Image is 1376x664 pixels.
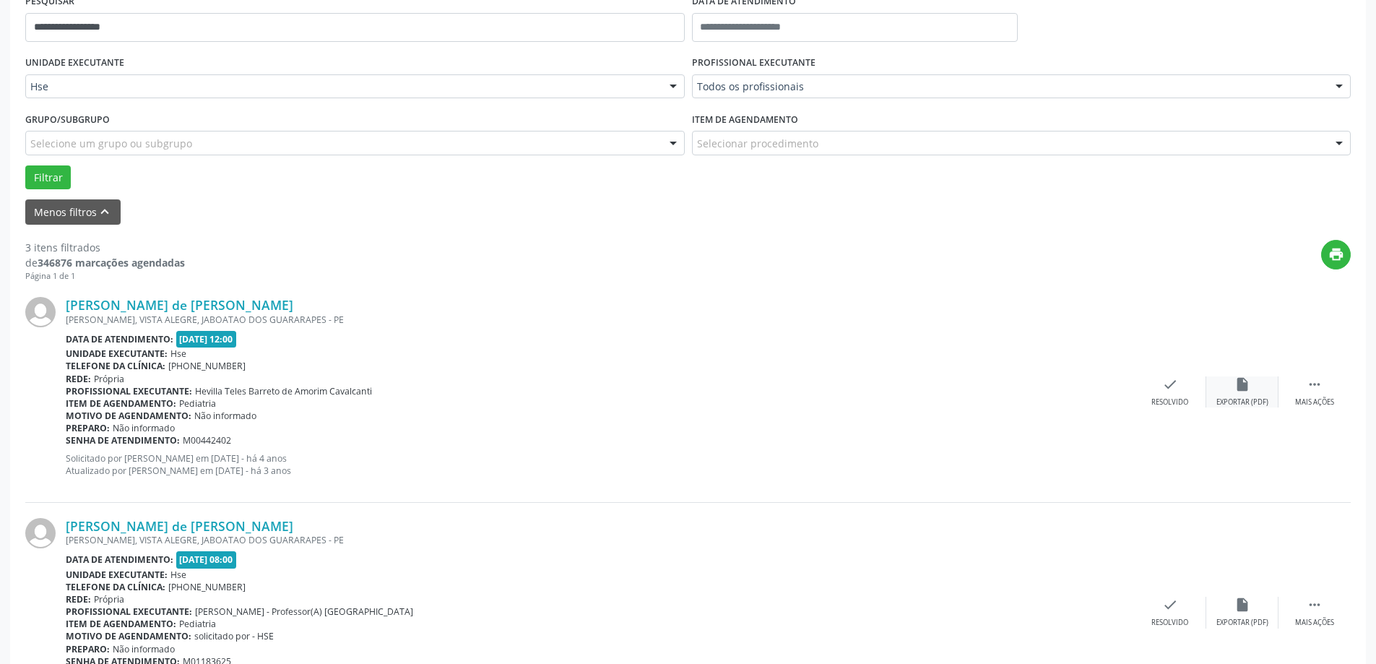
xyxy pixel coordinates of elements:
[1307,597,1323,613] i: 
[66,569,168,581] b: Unidade executante:
[66,618,176,630] b: Item de agendamento:
[66,314,1134,326] div: [PERSON_NAME], VISTA ALEGRE, JABOATAO DOS GUARARAPES - PE
[66,581,165,593] b: Telefone da clínica:
[38,256,185,270] strong: 346876 marcações agendadas
[1307,376,1323,392] i: 
[66,410,191,422] b: Motivo de agendamento:
[1216,618,1268,628] div: Exportar (PDF)
[66,397,176,410] b: Item de agendamento:
[66,434,180,447] b: Senha de atendimento:
[66,385,192,397] b: Profissional executante:
[697,136,818,151] span: Selecionar procedimento
[1234,597,1250,613] i: insert_drive_file
[25,108,110,131] label: Grupo/Subgrupo
[25,52,124,74] label: UNIDADE EXECUTANTE
[195,605,413,618] span: [PERSON_NAME] - Professor(A) [GEOGRAPHIC_DATA]
[66,553,173,566] b: Data de atendimento:
[1151,397,1188,408] div: Resolvido
[30,79,655,94] span: Hse
[66,348,168,360] b: Unidade executante:
[66,593,91,605] b: Rede:
[1162,597,1178,613] i: check
[1321,240,1351,270] button: print
[194,410,256,422] span: Não informado
[66,630,191,642] b: Motivo de agendamento:
[176,331,237,348] span: [DATE] 12:00
[66,333,173,345] b: Data de atendimento:
[25,165,71,190] button: Filtrar
[1216,397,1268,408] div: Exportar (PDF)
[692,52,815,74] label: PROFISSIONAL EXECUTANTE
[194,630,274,642] span: solicitado por - HSE
[94,593,124,605] span: Própria
[66,297,293,313] a: [PERSON_NAME] de [PERSON_NAME]
[697,79,1322,94] span: Todos os profissionais
[195,385,372,397] span: Hevilla Teles Barreto de Amorim Cavalcanti
[1151,618,1188,628] div: Resolvido
[168,360,246,372] span: [PHONE_NUMBER]
[66,360,165,372] b: Telefone da clínica:
[66,518,293,534] a: [PERSON_NAME] de [PERSON_NAME]
[1328,246,1344,262] i: print
[170,348,186,360] span: Hse
[30,136,192,151] span: Selecione um grupo ou subgrupo
[66,373,91,385] b: Rede:
[25,240,185,255] div: 3 itens filtrados
[1234,376,1250,392] i: insert_drive_file
[25,199,121,225] button: Menos filtroskeyboard_arrow_up
[1295,397,1334,408] div: Mais ações
[25,270,185,283] div: Página 1 de 1
[1295,618,1334,628] div: Mais ações
[692,108,798,131] label: Item de agendamento
[66,643,110,655] b: Preparo:
[113,643,175,655] span: Não informado
[97,204,113,220] i: keyboard_arrow_up
[66,605,192,618] b: Profissional executante:
[170,569,186,581] span: Hse
[113,422,175,434] span: Não informado
[176,551,237,568] span: [DATE] 08:00
[94,373,124,385] span: Própria
[1162,376,1178,392] i: check
[25,255,185,270] div: de
[179,397,216,410] span: Pediatria
[179,618,216,630] span: Pediatria
[66,422,110,434] b: Preparo:
[183,434,231,447] span: M00442402
[66,534,1134,546] div: [PERSON_NAME], VISTA ALEGRE, JABOATAO DOS GUARARAPES - PE
[66,452,1134,477] p: Solicitado por [PERSON_NAME] em [DATE] - há 4 anos Atualizado por [PERSON_NAME] em [DATE] - há 3 ...
[168,581,246,593] span: [PHONE_NUMBER]
[25,518,56,548] img: img
[25,297,56,327] img: img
